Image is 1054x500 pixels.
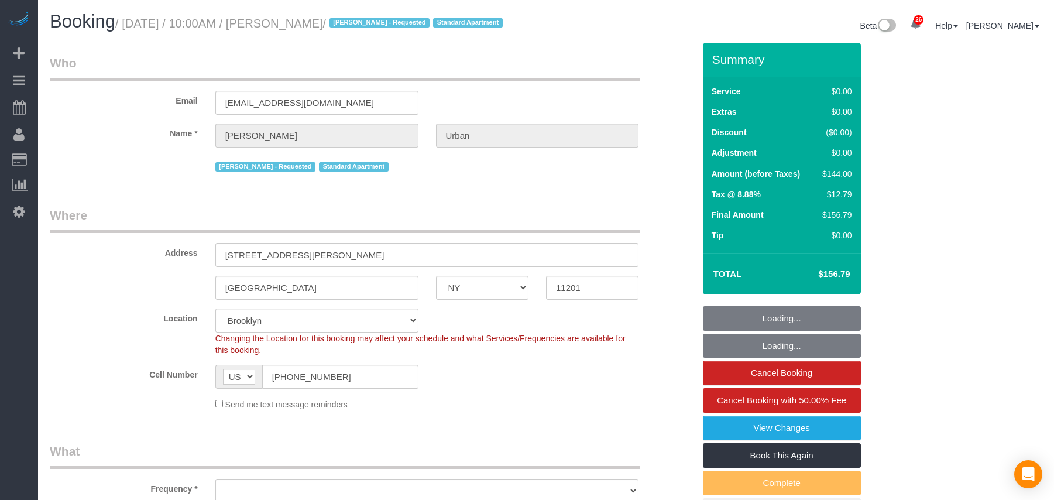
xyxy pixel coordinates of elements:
span: / [322,17,506,30]
span: Standard Apartment [433,18,503,28]
a: Cancel Booking [703,361,861,385]
label: Discount [712,126,747,138]
label: Name * [41,124,207,139]
label: Amount (before Taxes) [712,168,800,180]
label: Address [41,243,207,259]
input: Cell Number [262,365,418,389]
legend: What [50,443,640,469]
h4: $156.79 [783,269,850,279]
span: Changing the Location for this booking may affect your schedule and what Services/Frequencies are... [215,334,626,355]
img: Automaid Logo [7,12,30,28]
label: Cell Number [41,365,207,381]
div: $144.00 [818,168,852,180]
a: Help [935,21,958,30]
a: 26 [904,12,927,37]
a: Cancel Booking with 50.00% Fee [703,388,861,413]
legend: Where [50,207,640,233]
input: Last Name [436,124,639,148]
div: $0.00 [818,85,852,97]
input: Zip Code [546,276,638,300]
a: Book This Again [703,443,861,468]
input: Email [215,91,418,115]
label: Email [41,91,207,107]
a: [PERSON_NAME] [966,21,1039,30]
label: Extras [712,106,737,118]
label: Tax @ 8.88% [712,189,761,200]
label: Frequency * [41,479,207,495]
h3: Summary [712,53,855,66]
span: [PERSON_NAME] - Requested [215,162,315,172]
label: Final Amount [712,209,764,221]
img: New interface [877,19,896,34]
div: $0.00 [818,230,852,241]
label: Location [41,309,207,324]
small: / [DATE] / 10:00AM / [PERSON_NAME] [115,17,506,30]
span: 26 [914,15,923,25]
div: $0.00 [818,147,852,159]
span: Cancel Booking with 50.00% Fee [717,395,846,405]
div: $0.00 [818,106,852,118]
div: ($0.00) [818,126,852,138]
span: Booking [50,11,115,32]
a: View Changes [703,416,861,440]
input: City [215,276,418,300]
a: Beta [860,21,897,30]
input: First Name [215,124,418,148]
span: Standard Apartment [319,162,389,172]
span: Send me text message reminders [225,400,348,409]
span: [PERSON_NAME] - Requested [329,18,430,28]
label: Adjustment [712,147,757,159]
div: Open Intercom Messenger [1014,460,1042,488]
label: Service [712,85,741,97]
legend: Who [50,54,640,81]
strong: Total [713,269,742,279]
div: $156.79 [818,209,852,221]
label: Tip [712,230,724,241]
div: $12.79 [818,189,852,200]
